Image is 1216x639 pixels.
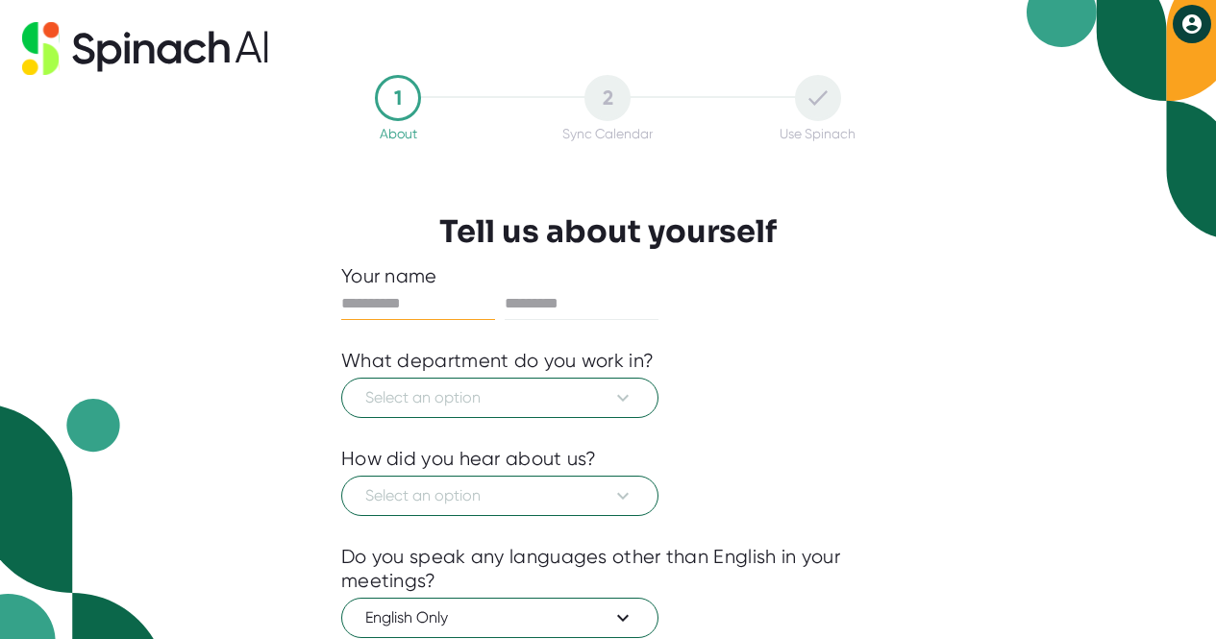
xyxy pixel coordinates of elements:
[375,75,421,121] div: 1
[341,598,658,638] button: English Only
[341,378,658,418] button: Select an option
[365,386,634,409] span: Select an option
[365,606,634,629] span: English Only
[562,126,653,141] div: Sync Calendar
[780,126,856,141] div: Use Spinach
[341,545,875,593] div: Do you speak any languages other than English in your meetings?
[380,126,417,141] div: About
[341,447,597,471] div: How did you hear about us?
[341,476,658,516] button: Select an option
[365,484,634,507] span: Select an option
[341,349,654,373] div: What department do you work in?
[341,264,875,288] div: Your name
[439,213,777,250] h3: Tell us about yourself
[584,75,631,121] div: 2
